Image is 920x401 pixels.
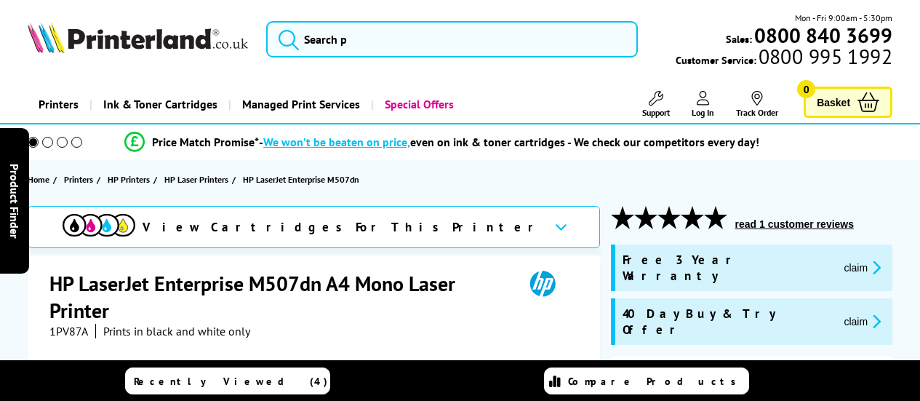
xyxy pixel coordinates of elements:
[642,107,670,118] span: Support
[134,375,328,388] span: Recently Viewed (4)
[731,218,858,231] button: read 1 customer reviews
[623,306,833,338] span: 40 Day Buy & Try Offer
[243,172,363,187] a: HP LaserJet Enterprise M507dn
[692,91,714,118] a: Log In
[263,135,410,149] span: We won’t be beaten on price,
[642,91,670,118] a: Support
[804,87,892,118] a: Basket 0
[266,21,638,57] input: Search p
[726,32,752,46] span: Sales:
[7,130,876,155] li: modal_Promise
[103,324,250,338] i: Prints in black and white only
[152,135,259,149] span: Price Match Promise*
[28,172,49,187] span: Home
[28,22,248,56] a: Printerland Logo
[164,172,232,187] a: HP Laser Printers
[839,313,885,330] button: promo-description
[228,86,371,123] a: Managed Print Services
[623,252,833,284] span: Free 3 Year Warranty
[28,22,248,53] img: Printerland Logo
[49,270,509,324] h1: HP LaserJet Enterprise M507dn A4 Mono Laser Printer
[752,28,892,42] a: 0800 840 3699
[143,219,543,235] span: View Cartridges For This Printer
[797,80,815,98] span: 0
[756,49,892,63] span: 0800 995 1992
[63,214,135,237] img: View Cartridges
[49,324,88,338] span: 1PV87A
[259,135,759,149] div: - even on ink & toner cartridges - We check our competitors every day!
[795,11,892,25] span: Mon - Fri 9:00am - 5:30pm
[89,86,228,123] a: Ink & Toner Cartridges
[568,375,744,388] span: Compare Products
[736,91,778,118] a: Track Order
[839,259,885,276] button: promo-description
[108,172,153,187] a: HP Printers
[371,86,465,123] a: Special Offers
[164,172,228,187] span: HP Laser Printers
[676,49,892,67] span: Customer Service:
[28,86,89,123] a: Printers
[64,172,97,187] a: Printers
[692,107,714,118] span: Log In
[509,270,576,297] img: HP
[28,172,53,187] a: Home
[544,368,749,394] a: Compare Products
[125,368,330,394] a: Recently Viewed (4)
[108,172,150,187] span: HP Printers
[7,163,22,238] span: Product Finder
[754,22,892,49] b: 0800 840 3699
[64,172,93,187] span: Printers
[103,86,217,123] span: Ink & Toner Cartridges
[817,92,850,112] span: Basket
[243,172,359,187] span: HP LaserJet Enterprise M507dn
